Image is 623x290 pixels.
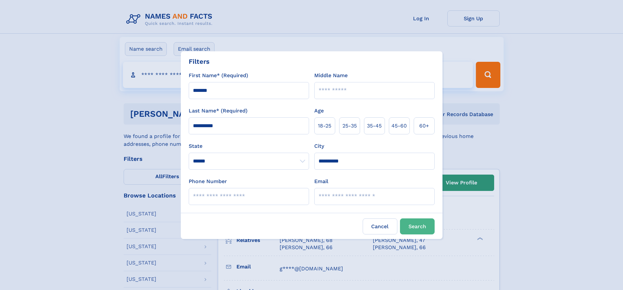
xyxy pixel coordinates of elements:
[367,122,382,130] span: 35‑45
[189,72,248,79] label: First Name* (Required)
[314,178,328,185] label: Email
[391,122,407,130] span: 45‑60
[189,142,309,150] label: State
[189,178,227,185] label: Phone Number
[318,122,331,130] span: 18‑25
[314,142,324,150] label: City
[314,72,348,79] label: Middle Name
[419,122,429,130] span: 60+
[189,57,210,66] div: Filters
[400,218,435,234] button: Search
[342,122,357,130] span: 25‑35
[363,218,397,234] label: Cancel
[189,107,248,115] label: Last Name* (Required)
[314,107,324,115] label: Age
